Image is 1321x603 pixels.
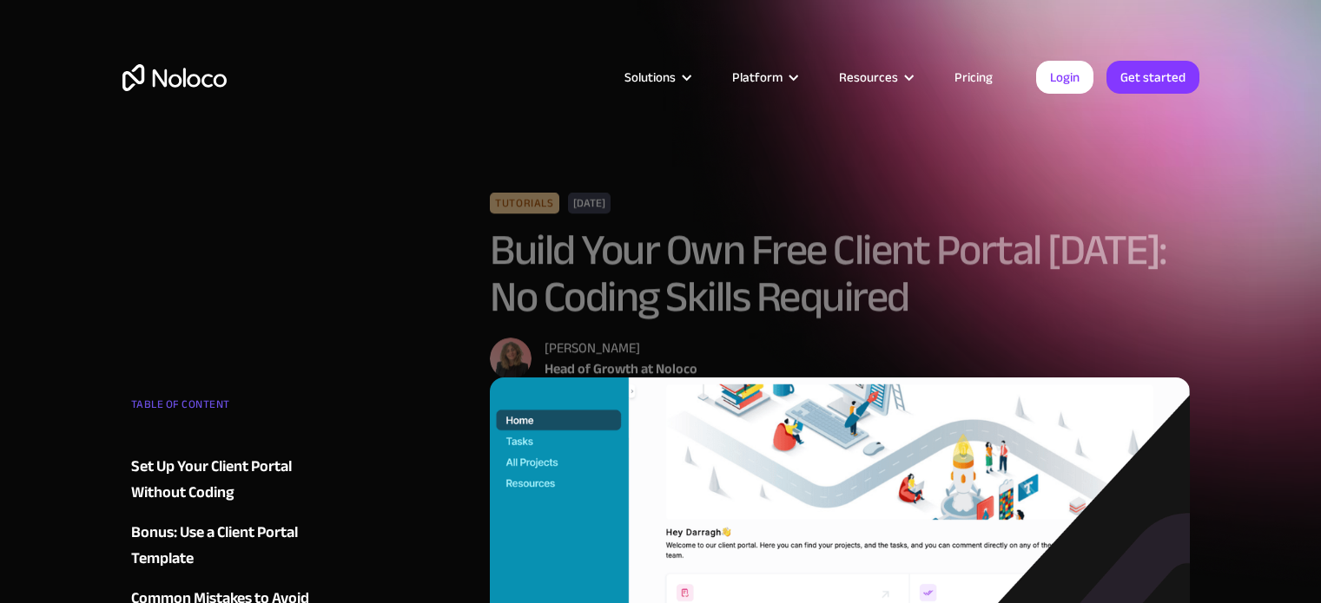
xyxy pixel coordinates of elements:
[624,66,676,88] div: Solutions
[1106,61,1199,94] a: Get started
[710,66,817,88] div: Platform
[933,66,1014,88] a: Pricing
[490,193,559,213] div: Tutorials
[839,66,898,88] div: Resources
[131,391,341,426] div: TABLE OF CONTENT
[1036,61,1093,94] a: Login
[817,66,933,88] div: Resources
[122,64,227,91] a: home
[568,193,611,213] div: [DATE]
[490,226,1191,320] h1: Build Your Own Free Client Portal [DATE]: No Coding Skills Required
[732,66,783,88] div: Platform
[603,66,710,88] div: Solutions
[545,358,697,379] div: Head of Growth at Noloco
[131,454,341,506] a: Set Up Your Client Portal Without Coding
[131,520,341,572] a: Bonus: Use a Client Portal Template
[545,338,697,358] div: [PERSON_NAME]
